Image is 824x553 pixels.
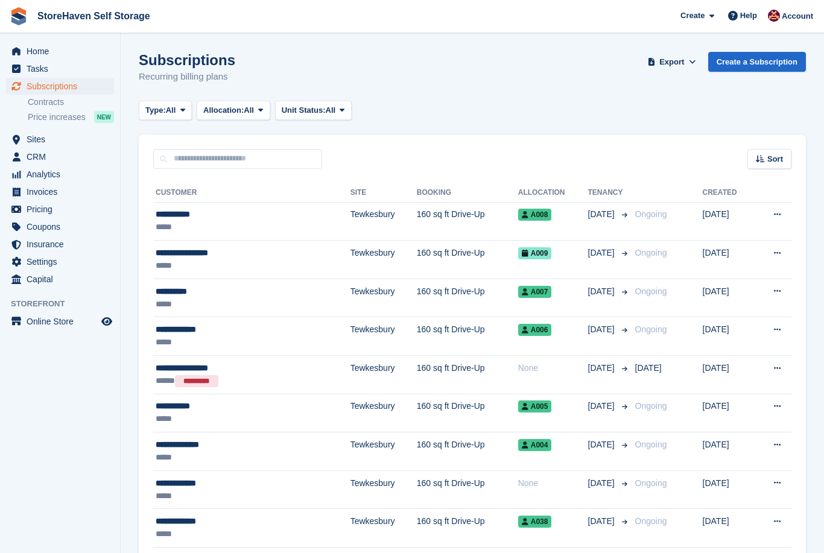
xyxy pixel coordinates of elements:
span: All [166,104,176,116]
td: Tewkesbury [350,432,417,471]
span: A004 [518,439,552,451]
span: Tasks [27,60,99,77]
span: A008 [518,209,552,221]
span: Ongoing [635,401,667,411]
p: Recurring billing plans [139,70,235,84]
a: menu [6,43,114,60]
span: Export [659,56,684,68]
a: Contracts [28,96,114,108]
a: menu [6,218,114,235]
td: Tewkesbury [350,317,417,356]
span: Online Store [27,313,99,330]
td: Tewkesbury [350,509,417,548]
span: Pricing [27,201,99,218]
a: menu [6,183,114,200]
span: Capital [27,271,99,288]
span: A007 [518,286,552,298]
a: menu [6,131,114,148]
th: Booking [417,183,518,203]
th: Site [350,183,417,203]
td: Tewkesbury [350,241,417,279]
h1: Subscriptions [139,52,235,68]
span: Ongoing [635,248,667,258]
span: Ongoing [635,209,667,219]
span: Unit Status: [282,104,326,116]
td: Tewkesbury [350,470,417,509]
td: 160 sq ft Drive-Up [417,241,518,279]
span: Home [27,43,99,60]
span: [DATE] [588,285,617,298]
a: Preview store [100,314,114,329]
span: Account [782,10,813,22]
span: Ongoing [635,324,667,334]
td: [DATE] [703,470,754,509]
td: 160 sq ft Drive-Up [417,317,518,356]
span: [DATE] [588,515,617,528]
td: [DATE] [703,356,754,394]
a: menu [6,253,114,270]
button: Export [645,52,699,72]
a: menu [6,148,114,165]
a: Price increases NEW [28,110,114,124]
span: All [244,104,254,116]
div: None [518,362,588,374]
span: Ongoing [635,478,667,488]
span: Subscriptions [27,78,99,95]
button: Unit Status: All [275,101,352,121]
span: Ongoing [635,516,667,526]
td: 160 sq ft Drive-Up [417,470,518,509]
span: All [326,104,336,116]
th: Tenancy [588,183,630,203]
td: [DATE] [703,394,754,432]
td: 160 sq ft Drive-Up [417,356,518,394]
span: [DATE] [588,362,617,374]
th: Customer [153,183,350,203]
button: Type: All [139,101,192,121]
span: Ongoing [635,286,667,296]
span: Create [680,10,705,22]
span: Type: [145,104,166,116]
td: [DATE] [703,241,754,279]
td: Tewkesbury [350,356,417,394]
span: Ongoing [635,440,667,449]
span: Coupons [27,218,99,235]
span: Price increases [28,112,86,123]
td: [DATE] [703,317,754,356]
button: Allocation: All [197,101,270,121]
span: [DATE] [588,247,617,259]
td: [DATE] [703,432,754,471]
td: Tewkesbury [350,279,417,317]
td: 160 sq ft Drive-Up [417,509,518,548]
span: [DATE] [588,323,617,336]
span: Allocation: [203,104,244,116]
a: menu [6,78,114,95]
span: Sites [27,131,99,148]
a: menu [6,313,114,330]
span: Sort [767,153,783,165]
span: Insurance [27,236,99,253]
span: Invoices [27,183,99,200]
a: menu [6,166,114,183]
span: A009 [518,247,552,259]
span: [DATE] [588,438,617,451]
span: Help [740,10,757,22]
img: stora-icon-8386f47178a22dfd0bd8f6a31ec36ba5ce8667c1dd55bd0f319d3a0aa187defe.svg [10,7,28,25]
span: CRM [27,148,99,165]
a: menu [6,201,114,218]
span: A006 [518,324,552,336]
td: Tewkesbury [350,202,417,241]
a: menu [6,271,114,288]
td: 160 sq ft Drive-Up [417,279,518,317]
td: [DATE] [703,509,754,548]
span: Storefront [11,298,120,310]
div: NEW [94,111,114,123]
img: Daniel Brooks [768,10,780,22]
span: Settings [27,253,99,270]
th: Created [703,183,754,203]
td: [DATE] [703,279,754,317]
td: 160 sq ft Drive-Up [417,394,518,432]
span: Analytics [27,166,99,183]
span: [DATE] [588,208,617,221]
span: A005 [518,400,552,412]
div: None [518,477,588,490]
